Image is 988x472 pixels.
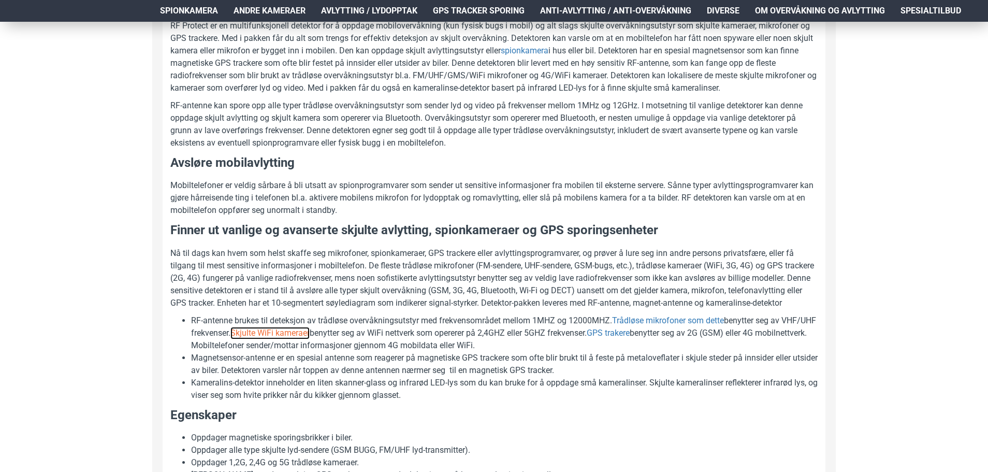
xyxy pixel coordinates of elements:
li: Oppdager 1,2G, 2,4G og 5G trådløse kameraer. [191,456,818,469]
li: RF-antenne brukes til deteksjon av trådløse overvåkningsutstyr med frekvensområdet mellom 1MHZ og... [191,314,818,352]
h3: Finner ut vanlige og avanserte skjulte avlytting, spionkameraer og GPS sporingsenheter [170,222,818,239]
li: Oppdager alle type skjulte lyd-sendere (GSM BUGG, FM/UHF lyd-transmitter). [191,444,818,456]
a: Trådløse mikrofoner som dette [612,314,724,327]
span: Avlytting / Lydopptak [321,5,417,17]
p: RF-antenne kan spore opp alle typer trådløse overvåkningsutstyr som sender lyd og video på frekve... [170,99,818,149]
a: Skjulte WiFi kameraer [230,327,310,339]
p: Nå til dags kan hvem som helst skaffe seg mikrofoner, spionkameraer, GPS trackere eller avlytting... [170,247,818,309]
a: GPS trakere [587,327,630,339]
h3: Egenskaper [170,407,818,424]
li: Magnetsensor-antenne er en spesial antenne som reagerer på magnetiske GPS trackere som ofte blir ... [191,352,818,377]
a: spionkamera [501,45,548,57]
p: Mobiltelefoner er veldig sårbare å bli utsatt av spionprogramvarer som sender ut sensitive inform... [170,179,818,217]
li: Oppdager magnetiske sporingsbrikker i biler. [191,432,818,444]
li: Kameralins-detektor inneholder en liten skanner-glass og infrarød LED-lys som du kan bruke for å ... [191,377,818,402]
h3: Avsløre mobilavlytting [170,154,818,172]
p: RF Protect er en multifunksjonell detektor for å oppdage mobilovervåkning (kun fysisk bugs i mobi... [170,20,818,94]
span: Spesialtilbud [900,5,961,17]
span: GPS Tracker Sporing [433,5,525,17]
span: Anti-avlytting / Anti-overvåkning [540,5,691,17]
span: Spionkamera [160,5,218,17]
span: Andre kameraer [234,5,306,17]
span: Om overvåkning og avlytting [755,5,885,17]
span: Diverse [707,5,739,17]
